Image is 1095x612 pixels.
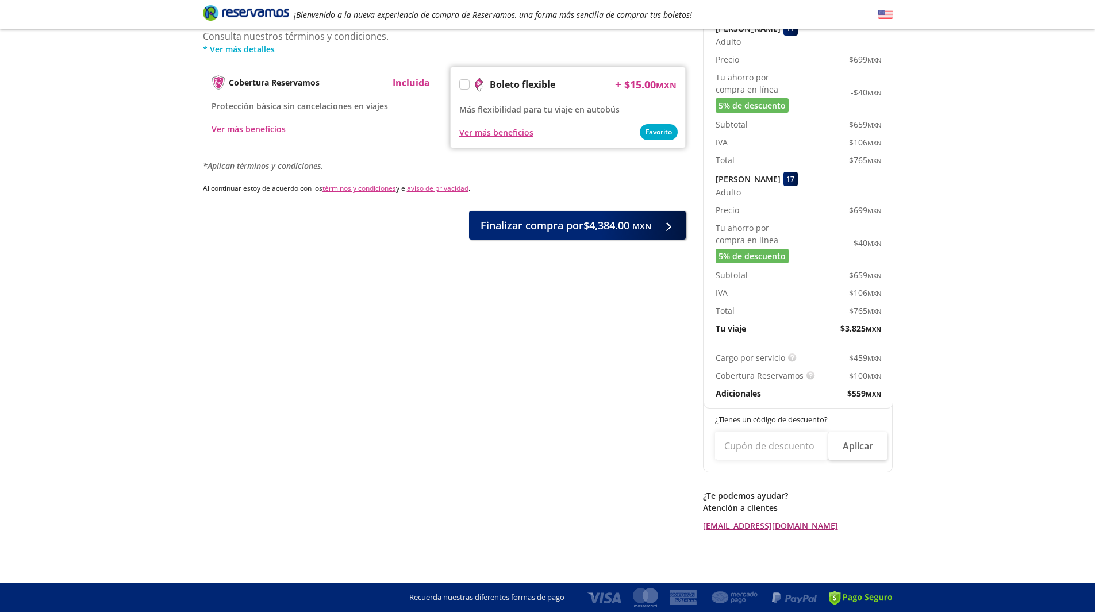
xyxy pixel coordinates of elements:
small: MXN [866,325,881,333]
span: $ 3,825 [840,322,881,334]
span: $ 765 [849,154,881,166]
span: 5% de descuento [719,99,786,111]
p: Total [716,305,735,317]
small: MXN [867,289,881,298]
span: Protección básica sin cancelaciones en viajes [212,101,388,111]
button: Ver más beneficios [459,126,533,138]
p: ¿Tienes un código de descuento? [715,414,882,426]
p: Atención a clientes [703,502,893,514]
span: $ 659 [849,118,881,130]
a: [EMAIL_ADDRESS][DOMAIN_NAME] [703,519,893,532]
span: $ 559 [847,387,881,399]
p: Tu viaje [716,322,746,334]
small: MXN [867,56,881,64]
span: $ 15.00 [624,77,677,93]
small: MXN [867,372,881,380]
small: MXN [867,206,881,215]
span: $ 659 [849,269,881,281]
small: MXN [867,239,881,248]
span: Adulto [716,186,741,198]
span: $ 459 [849,352,881,364]
span: Más flexibilidad para tu viaje en autobús [459,104,620,115]
a: términos y condiciones [322,183,396,193]
p: Subtotal [716,118,748,130]
input: Cupón de descuento [715,432,828,460]
small: MXN [866,390,881,398]
em: ¡Bienvenido a la nueva experiencia de compra de Reservamos, una forma más sencilla de comprar tus... [294,9,692,20]
small: MXN [867,138,881,147]
div: 17 [783,172,798,186]
p: Tu ahorro por compra en línea [716,71,798,95]
small: MXN [867,307,881,315]
p: *Aplican términos y condiciones. [203,160,686,172]
a: Brand Logo [203,4,289,25]
small: MXN [867,354,881,363]
p: Cobertura Reservamos [229,76,320,88]
p: [PERSON_NAME] [716,173,781,185]
small: MXN [867,156,881,165]
button: Ver más beneficios [212,123,286,135]
p: Adicionales [716,387,761,399]
p: Boleto flexible [490,78,555,91]
span: Finalizar compra por $4,384.00 [481,218,651,233]
span: $ 106 [849,287,881,299]
p: IVA [716,136,728,148]
small: MXN [632,221,651,232]
p: Recuerda nuestras diferentes formas de pago [409,592,564,603]
p: ¿Te podemos ayudar? [703,490,893,502]
span: Adulto [716,36,741,48]
p: Total [716,154,735,166]
p: Precio [716,53,739,66]
span: $ 106 [849,136,881,148]
small: MXN [867,88,881,97]
span: 5% de descuento [719,250,786,262]
span: $ 765 [849,305,881,317]
p: Incluida [393,76,430,90]
div: Consulta nuestros términos y condiciones. [203,29,686,55]
small: MXN [867,121,881,129]
span: -$ 40 [851,237,881,249]
span: $ 699 [849,204,881,216]
span: $ 699 [849,53,881,66]
p: Subtotal [716,269,748,281]
a: * Ver más detalles [203,43,686,55]
p: Precio [716,204,739,216]
a: aviso de privacidad [407,183,468,193]
p: Tu ahorro por compra en línea [716,222,798,246]
p: Cobertura Reservamos [716,369,804,382]
small: MXN [867,271,881,280]
span: $ 100 [849,369,881,382]
button: English [878,7,893,22]
button: Finalizar compra por$4,384.00 MXN [469,211,686,240]
p: + [615,76,621,93]
p: Cargo por servicio [716,352,785,364]
span: -$ 40 [851,86,881,98]
small: MXN [656,80,677,91]
p: Al continuar estoy de acuerdo con los y el . [203,183,686,194]
i: Brand Logo [203,4,289,21]
p: IVA [716,287,728,299]
button: Aplicar [828,432,887,460]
